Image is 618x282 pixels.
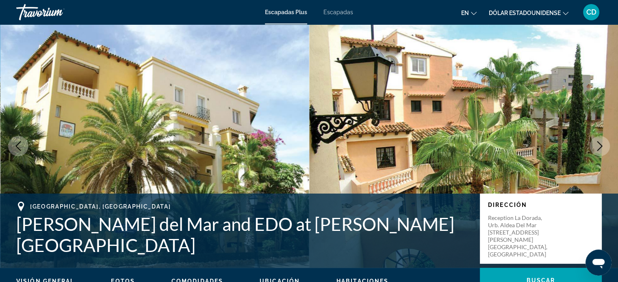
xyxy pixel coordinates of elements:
font: Dólar estadounidense [489,10,561,16]
h1: [PERSON_NAME] del Mar and EDO at [PERSON_NAME][GEOGRAPHIC_DATA] [16,213,472,256]
button: Next image [590,136,610,156]
button: Cambiar moneda [489,7,568,19]
font: en [461,10,469,16]
button: Cambiar idioma [461,7,477,19]
p: Reception La Dorada, Urb. Aldea del Mar [STREET_ADDRESS][PERSON_NAME] [GEOGRAPHIC_DATA], [GEOGRAP... [488,214,553,258]
iframe: Botón para iniciar la ventana de mensajería [585,250,611,276]
span: [GEOGRAPHIC_DATA], [GEOGRAPHIC_DATA] [30,203,171,210]
a: Escapadas [323,9,353,15]
a: Travorium [16,2,98,23]
font: CD [586,8,596,16]
p: Dirección [488,202,594,208]
button: Menú de usuario [581,4,602,21]
a: Escapadas Plus [265,9,307,15]
button: Previous image [8,136,28,156]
